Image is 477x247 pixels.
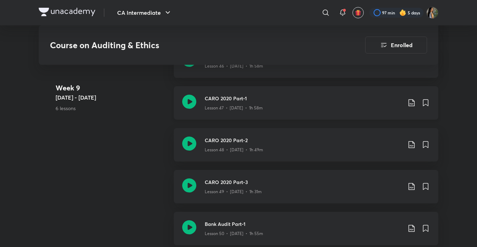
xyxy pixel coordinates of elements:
[174,86,438,128] a: CARO 2020 Part-1Lesson 47 • [DATE] • 1h 58m
[355,9,361,16] img: avatar
[39,8,95,16] img: Company Logo
[56,83,168,93] h4: Week 9
[399,9,406,16] img: streak
[174,170,438,212] a: CARO 2020 Part-3Lesson 49 • [DATE] • 1h 31m
[174,44,438,86] a: Auditor's Report Part-6Lesson 46 • [DATE] • 1h 58m
[205,95,402,102] h3: CARO 2020 Part-1
[365,37,427,53] button: Enrolled
[205,105,263,111] p: Lesson 47 • [DATE] • 1h 58m
[50,40,325,50] h3: Course on Auditing & Ethics
[205,63,263,69] p: Lesson 46 • [DATE] • 1h 58m
[113,6,176,20] button: CA Intermediate
[205,189,262,195] p: Lesson 49 • [DATE] • 1h 31m
[205,147,263,153] p: Lesson 48 • [DATE] • 1h 49m
[174,128,438,170] a: CARO 2020 Part-2Lesson 48 • [DATE] • 1h 49m
[39,8,95,18] a: Company Logo
[205,178,402,186] h3: CARO 2020 Part-3
[205,220,402,228] h3: Bank Audit Part-1
[56,93,168,102] h5: [DATE] - [DATE]
[205,137,402,144] h3: CARO 2020 Part-2
[56,104,168,112] p: 6 lessons
[352,7,364,18] button: avatar
[426,7,438,19] img: Bhumika
[205,230,263,237] p: Lesson 50 • [DATE] • 1h 55m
